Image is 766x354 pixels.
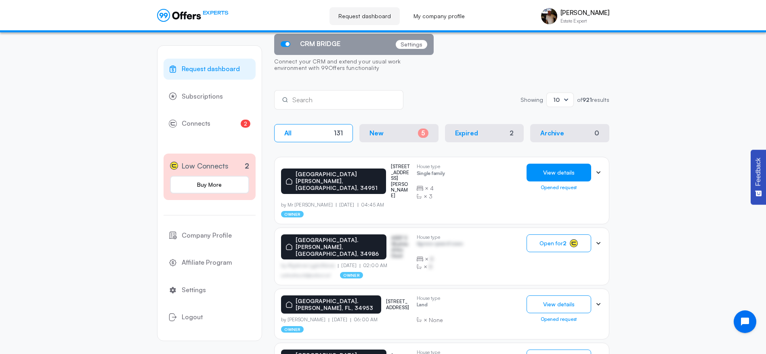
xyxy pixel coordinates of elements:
span: Open for [539,240,567,247]
span: Connects [182,118,210,129]
button: View details [527,295,591,313]
span: Subscriptions [182,91,223,102]
span: 10 [553,96,560,103]
button: Logout [164,307,256,328]
a: Settings [164,280,256,301]
span: 2 [241,120,250,128]
p: Showing [520,97,543,103]
span: B [429,263,432,271]
p: House type [417,295,443,301]
p: House type [417,234,463,240]
p: owner [281,211,304,217]
div: 5 [418,129,428,138]
p: Estate Expert [560,19,609,23]
p: 06:00 AM [350,317,378,322]
div: × [417,263,463,271]
button: Expired2 [445,124,524,142]
p: [DATE] [338,263,360,268]
strong: 2 [563,240,567,247]
div: × [417,255,463,263]
p: Expired [455,129,478,137]
p: [DATE] [336,202,358,208]
p: 2 [245,160,249,171]
a: Company Profile [164,225,256,246]
p: All [284,129,292,137]
button: All131 [274,124,353,142]
a: My company profile [405,7,474,25]
a: Buy More [170,176,249,194]
div: 131 [334,129,343,137]
span: EXPERTS [203,9,229,17]
button: Archive0 [530,124,609,142]
button: Open for2 [527,234,591,252]
p: [GEOGRAPHIC_DATA]. [PERSON_NAME], FL, 34953 [296,298,376,312]
p: 02:00 AM [360,263,387,268]
div: × [417,192,445,200]
p: of results [577,97,609,103]
div: × [417,316,443,324]
img: scott markowitz [541,8,557,24]
a: Request dashboard [164,59,256,80]
p: Archive [540,129,564,137]
div: 0 [594,129,599,137]
p: by Mr [PERSON_NAME] [281,202,336,208]
a: EXPERTS [157,9,229,22]
p: asdfasdfasasfd@asdfasd.asf [281,273,331,278]
span: Request dashboard [182,64,240,74]
span: CRM BRIDGE [300,40,340,48]
p: [DATE] [329,317,350,322]
button: Feedback - Show survey [751,150,766,204]
span: None [429,316,443,324]
button: New5 [359,124,439,142]
p: [GEOGRAPHIC_DATA]. [PERSON_NAME], [GEOGRAPHIC_DATA], 34986 [296,237,382,257]
span: Logout [182,312,203,322]
p: owner [281,326,304,333]
p: Connect your CRM and extend your usual work environment with 99Offers functionality [274,55,434,76]
p: by Afgdsrwe Ljgjkdfsbvas [281,263,338,268]
p: New [369,129,384,137]
a: Request dashboard [329,7,400,25]
p: [STREET_ADDRESS][PERSON_NAME] [391,164,410,198]
p: House type [417,164,445,169]
p: Settings [396,40,427,49]
p: by [PERSON_NAME] [281,317,329,322]
a: Connects2 [164,113,256,134]
p: [GEOGRAPHIC_DATA][PERSON_NAME], [GEOGRAPHIC_DATA], 34951 [296,171,382,191]
p: ASDF S Sfasfdasfdas Dasd [391,235,410,259]
div: 2 [510,129,514,137]
div: Opened request [527,316,591,322]
div: Opened request [527,185,591,190]
span: Settings [182,285,206,295]
span: 4 [430,184,434,192]
a: Subscriptions [164,86,256,107]
p: 04:45 AM [358,202,384,208]
p: Single family [417,171,445,178]
p: [STREET_ADDRESS] [386,299,410,310]
p: [PERSON_NAME] [560,9,609,17]
p: Land [417,302,443,310]
p: owner [340,272,363,278]
span: Company Profile [182,230,232,241]
a: Affiliate Program [164,252,256,273]
span: Low Connects [181,160,229,172]
span: Feedback [755,158,762,186]
span: B [430,255,434,263]
span: 3 [429,192,432,200]
strong: 921 [582,96,592,103]
span: Affiliate Program [182,257,232,268]
div: × [417,184,445,192]
p: Agrwsv qwervf oiuns [417,241,463,249]
button: View details [527,164,591,181]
